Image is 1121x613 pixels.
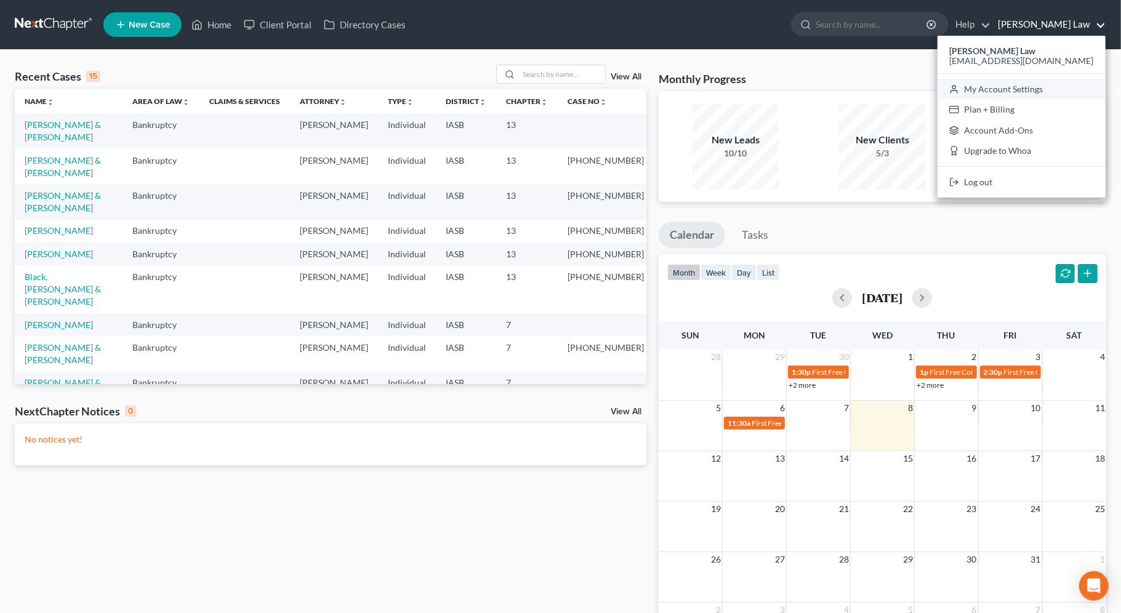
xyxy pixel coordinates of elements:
[123,149,199,184] td: Bankruptcy
[774,502,786,516] span: 20
[558,184,654,219] td: [PHONE_NUMBER]
[378,313,436,336] td: Individual
[938,141,1106,162] a: Upgrade to Whoa
[129,20,170,30] span: New Case
[611,407,641,416] a: View All
[930,367,1093,377] span: First Free Consultation Invite for [PERSON_NAME]
[839,147,925,159] div: 5/3
[966,552,978,567] span: 30
[558,149,654,184] td: [PHONE_NUMBER]
[25,97,54,106] a: Nameunfold_more
[25,319,93,330] a: [PERSON_NAME]
[938,120,1106,141] a: Account Add-Ons
[600,98,607,106] i: unfold_more
[436,372,496,407] td: IASB
[290,336,378,371] td: [PERSON_NAME]
[185,14,238,36] a: Home
[378,220,436,242] td: Individual
[710,350,722,364] span: 28
[917,380,944,390] a: +2 more
[47,98,54,106] i: unfold_more
[238,14,318,36] a: Client Portal
[339,98,347,106] i: unfold_more
[25,377,101,400] a: [PERSON_NAME] & [PERSON_NAME]
[731,222,779,249] a: Tasks
[774,552,786,567] span: 27
[123,113,199,148] td: Bankruptcy
[446,97,486,106] a: Districtunfold_more
[25,271,101,306] a: Black, [PERSON_NAME] & [PERSON_NAME]
[123,313,199,336] td: Bankruptcy
[436,184,496,219] td: IASB
[812,367,1050,377] span: First Free Consultation Invite for [PERSON_NAME][GEOGRAPHIC_DATA]
[290,265,378,313] td: [PERSON_NAME]
[123,184,199,219] td: Bankruptcy
[378,149,436,184] td: Individual
[290,113,378,148] td: [PERSON_NAME]
[774,451,786,466] span: 13
[496,313,558,336] td: 7
[966,502,978,516] span: 23
[290,372,378,407] td: [PERSON_NAME]
[15,69,100,84] div: Recent Cases
[25,190,101,213] a: [PERSON_NAME] & [PERSON_NAME]
[744,330,765,340] span: Mon
[938,36,1106,198] div: [PERSON_NAME] Law
[710,502,722,516] span: 19
[667,264,701,281] button: month
[789,380,816,390] a: +2 more
[506,97,548,106] a: Chapterunfold_more
[378,372,436,407] td: Individual
[558,336,654,371] td: [PHONE_NUMBER]
[1030,502,1042,516] span: 24
[123,220,199,242] td: Bankruptcy
[123,265,199,313] td: Bankruptcy
[971,401,978,415] span: 9
[25,249,93,259] a: [PERSON_NAME]
[199,89,290,113] th: Claims & Services
[1099,552,1106,567] span: 1
[907,401,914,415] span: 8
[1079,571,1109,601] div: Open Intercom Messenger
[496,220,558,242] td: 13
[558,265,654,313] td: [PHONE_NUMBER]
[681,330,699,340] span: Sun
[1094,502,1106,516] span: 25
[843,401,850,415] span: 7
[519,65,605,83] input: Search by name...
[984,367,1003,377] span: 2:30p
[290,242,378,265] td: [PERSON_NAME]
[479,98,486,106] i: unfold_more
[611,73,641,81] a: View All
[1030,451,1042,466] span: 17
[496,242,558,265] td: 13
[388,97,414,106] a: Typeunfold_more
[731,264,757,281] button: day
[1067,330,1082,340] span: Sat
[693,147,779,159] div: 10/10
[938,330,955,340] span: Thu
[907,350,914,364] span: 1
[715,401,722,415] span: 5
[25,342,101,365] a: [PERSON_NAME] & [PERSON_NAME]
[728,419,750,428] span: 11:30a
[902,502,914,516] span: 22
[992,14,1106,36] a: [PERSON_NAME] Law
[949,46,1035,56] strong: [PERSON_NAME] Law
[938,99,1106,120] a: Plan + Billing
[290,313,378,336] td: [PERSON_NAME]
[862,291,902,304] h2: [DATE]
[1030,552,1042,567] span: 31
[1099,350,1106,364] span: 4
[406,98,414,106] i: unfold_more
[25,225,93,236] a: [PERSON_NAME]
[1004,330,1017,340] span: Fri
[701,264,731,281] button: week
[920,367,928,377] span: 1p
[496,372,558,407] td: 7
[938,172,1106,193] a: Log out
[811,330,827,340] span: Tue
[436,313,496,336] td: IASB
[436,113,496,148] td: IASB
[290,220,378,242] td: [PERSON_NAME]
